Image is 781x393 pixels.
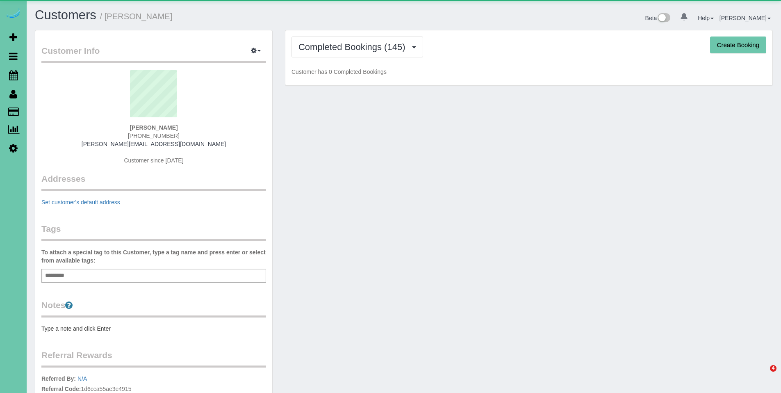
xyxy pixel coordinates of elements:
span: [PHONE_NUMBER] [128,133,180,139]
p: Customer has 0 Completed Bookings [291,68,766,76]
strong: [PERSON_NAME] [130,124,178,131]
a: N/A [77,375,87,382]
span: Customer since [DATE] [124,157,183,164]
small: / [PERSON_NAME] [100,12,173,21]
legend: Referral Rewards [41,349,266,368]
label: To attach a special tag to this Customer, type a tag name and press enter or select from availabl... [41,248,266,265]
label: Referral Code: [41,385,81,393]
a: [PERSON_NAME][EMAIL_ADDRESS][DOMAIN_NAME] [82,141,226,147]
a: Beta [645,15,671,21]
a: Customers [35,8,96,22]
iframe: Intercom live chat [753,365,773,385]
pre: Type a note and click Enter [41,324,266,333]
a: [PERSON_NAME] [720,15,771,21]
span: Completed Bookings (145) [298,42,409,52]
label: Referred By: [41,375,76,383]
button: Completed Bookings (145) [291,37,423,57]
legend: Customer Info [41,45,266,63]
a: Set customer's default address [41,199,120,206]
img: Automaid Logo [5,8,21,20]
legend: Tags [41,223,266,241]
button: Create Booking [710,37,766,54]
legend: Notes [41,299,266,318]
span: 4 [770,365,776,372]
a: Help [698,15,714,21]
img: New interface [657,13,670,24]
